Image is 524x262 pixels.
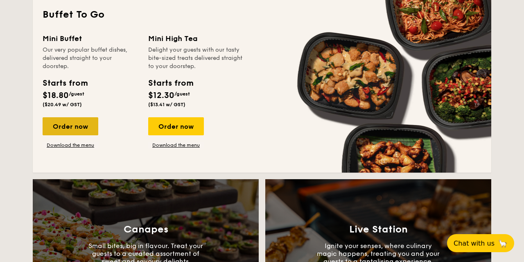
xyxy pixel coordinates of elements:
[148,33,244,44] div: Mini High Tea
[148,46,244,71] div: Delight your guests with our tasty bite-sized treats delivered straight to your doorstep.
[43,142,98,148] a: Download the menu
[454,239,495,247] span: Chat with us
[174,91,190,97] span: /guest
[148,102,185,107] span: ($13.41 w/ GST)
[43,8,481,21] h2: Buffet To Go
[43,46,138,71] div: Our very popular buffet dishes, delivered straight to your doorstep.
[43,91,69,100] span: $18.80
[148,77,193,89] div: Starts from
[69,91,84,97] span: /guest
[43,117,98,135] div: Order now
[498,239,508,248] span: 🦙
[43,33,138,44] div: Mini Buffet
[43,77,87,89] div: Starts from
[148,91,174,100] span: $12.30
[124,224,168,235] h3: Canapes
[349,224,408,235] h3: Live Station
[43,102,82,107] span: ($20.49 w/ GST)
[447,234,514,252] button: Chat with us🦙
[148,142,204,148] a: Download the menu
[148,117,204,135] div: Order now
